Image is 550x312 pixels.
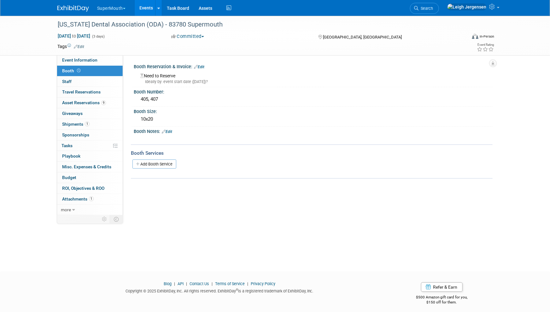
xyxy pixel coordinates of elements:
span: Asset Reservations [62,100,106,105]
a: Refer & Earn [421,282,463,292]
a: API [178,281,184,286]
a: Privacy Policy [251,281,275,286]
a: Playbook [57,151,123,161]
a: Attachments1 [57,194,123,204]
a: Shipments1 [57,119,123,129]
div: 10x20 [138,114,488,124]
span: Event Information [62,57,97,63]
div: Need to Reserve [138,71,488,85]
span: Giveaways [62,111,83,116]
a: Edit [74,45,84,49]
a: Edit [194,65,204,69]
a: Giveaways [57,108,123,119]
a: Contact Us [190,281,209,286]
sup: ® [236,288,238,291]
div: [US_STATE] Dental Association (ODA) - 83780 Supermouth [56,19,457,30]
span: to [71,33,77,39]
span: 1 [89,196,94,201]
a: Tasks [57,141,123,151]
td: Toggle Event Tabs [110,215,123,223]
span: Attachments [62,196,94,201]
button: Committed [169,33,207,40]
span: more [61,207,71,212]
a: ROI, Objectives & ROO [57,183,123,194]
span: | [210,281,214,286]
td: Personalize Event Tab Strip [99,215,110,223]
div: Ideally by: event start date ([DATE])? [140,79,488,85]
div: $150 off for them. [391,300,493,305]
a: Misc. Expenses & Credits [57,162,123,172]
a: Terms of Service [215,281,245,286]
a: Search [410,3,439,14]
a: Staff [57,76,123,87]
span: Travel Reservations [62,89,101,94]
div: Booth Reservation & Invoice: [134,62,493,70]
div: Event Format [429,33,494,42]
span: Tasks [61,143,73,148]
span: 9 [101,100,106,105]
a: Sponsorships [57,130,123,140]
a: more [57,205,123,215]
span: [DATE] [DATE] [57,33,91,39]
span: Shipments [62,122,90,127]
span: Misc. Expenses & Credits [62,164,111,169]
span: | [173,281,177,286]
span: 1 [85,122,90,126]
a: Budget [57,172,123,183]
div: Booth Services [131,150,493,157]
a: Add Booth Service [132,159,176,169]
img: ExhibitDay [57,5,89,12]
td: Tags [57,43,84,50]
div: Booth Size: [134,107,493,115]
a: Event Information [57,55,123,65]
span: Playbook [62,153,80,159]
span: Budget [62,175,76,180]
div: Copyright © 2025 ExhibitDay, Inc. All rights reserved. ExhibitDay is a registered trademark of Ex... [57,287,382,294]
span: | [246,281,250,286]
div: Booth Notes: [134,127,493,135]
span: ROI, Objectives & ROO [62,186,104,191]
img: Format-Inperson.png [472,34,478,39]
span: Booth [62,68,82,73]
span: [GEOGRAPHIC_DATA], [GEOGRAPHIC_DATA] [323,35,402,39]
div: Event Rating [477,43,494,46]
span: | [184,281,189,286]
div: In-Person [479,34,494,39]
img: Leigh Jergensen [447,3,487,10]
span: Search [418,6,433,11]
a: Booth [57,66,123,76]
a: Asset Reservations9 [57,98,123,108]
a: Edit [162,129,172,134]
div: Booth Number: [134,87,493,95]
span: Booth not reserved yet [76,68,82,73]
a: Travel Reservations [57,87,123,97]
span: Staff [62,79,72,84]
div: 405, 407 [138,94,488,104]
span: Sponsorships [62,132,89,137]
a: Blog [164,281,172,286]
div: $500 Amazon gift card for you, [391,291,493,305]
span: (3 days) [91,34,105,39]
